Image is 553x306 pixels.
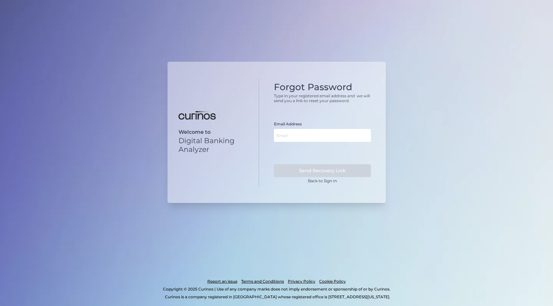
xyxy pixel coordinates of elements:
[179,111,216,120] img: Digital Banking Analyzer
[274,82,371,93] h1: Forgot Password
[32,285,521,293] p: Copyright © 2025 Curinos | Use of any company marks does not imply endorsement or sponsorship of ...
[207,278,237,285] a: Report an issue
[274,93,371,103] p: Type in your registered email address and we will send you a link to reset your password.
[319,278,346,285] a: Cookie Policy
[308,178,337,183] a: Back to Sign In
[179,129,248,135] p: Welcome to
[179,136,248,154] p: Digital Banking Analyzer
[34,293,521,301] p: Curinos is a company registered in [GEOGRAPHIC_DATA] whose registered office is [STREET_ADDRESS][...
[274,129,371,142] input: Email
[274,164,371,177] button: Send Recovery Link
[274,121,302,126] label: Email Address
[288,278,315,285] a: Privacy Policy
[241,278,284,285] a: Terms and Conditions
